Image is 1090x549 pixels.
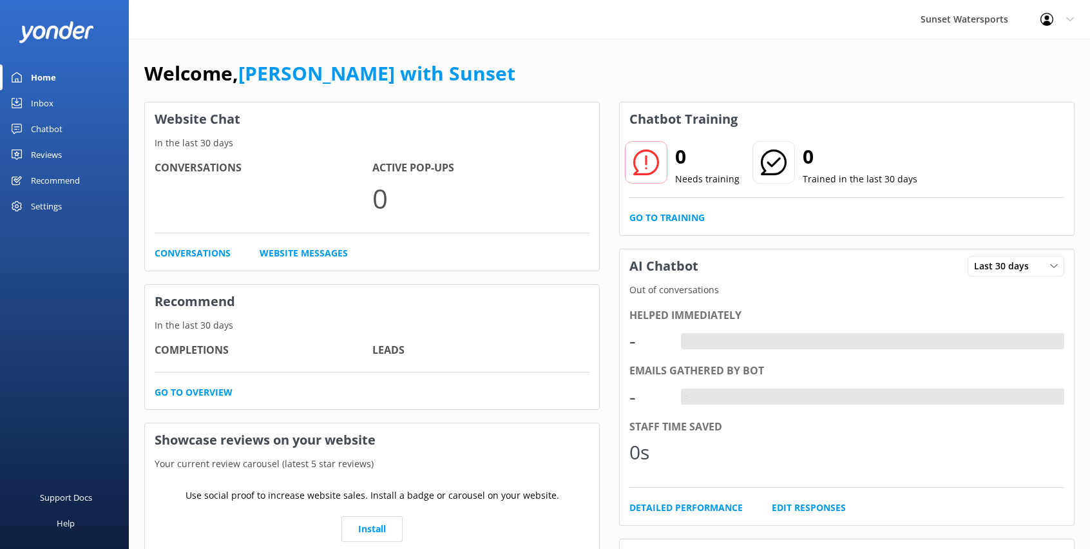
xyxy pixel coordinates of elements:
div: Chatbot [31,116,62,142]
p: Trained in the last 30 days [803,172,917,186]
p: Your current review carousel (latest 5 star reviews) [145,457,599,471]
div: - [629,325,668,356]
a: Install [341,516,403,542]
h4: Conversations [155,160,372,177]
a: [PERSON_NAME] with Sunset [238,60,515,86]
h4: Completions [155,342,372,359]
a: Website Messages [260,246,348,260]
div: Home [31,64,56,90]
img: yonder-white-logo.png [19,21,93,43]
h4: Leads [372,342,590,359]
h3: Recommend [145,285,599,318]
p: Out of conversations [620,283,1074,297]
p: 0 [372,177,590,220]
a: Go to Training [629,211,705,225]
h2: 0 [675,141,740,172]
p: In the last 30 days [145,318,599,332]
div: - [681,389,691,405]
a: Edit Responses [772,501,846,515]
p: Use social proof to increase website sales. Install a badge or carousel on your website. [186,488,559,503]
p: Needs training [675,172,740,186]
div: Staff time saved [629,419,1064,436]
a: Go to overview [155,385,233,400]
div: Help [57,510,75,536]
p: In the last 30 days [145,136,599,150]
div: Helped immediately [629,307,1064,324]
h2: 0 [803,141,917,172]
h4: Active Pop-ups [372,160,590,177]
div: 0s [629,437,668,468]
a: Detailed Performance [629,501,743,515]
div: Emails gathered by bot [629,363,1064,380]
div: Reviews [31,142,62,168]
h3: Showcase reviews on your website [145,423,599,457]
h3: Website Chat [145,102,599,136]
div: - [681,333,691,350]
div: Recommend [31,168,80,193]
h1: Welcome, [144,58,515,89]
div: Support Docs [40,485,92,510]
div: - [629,381,668,412]
span: Last 30 days [974,259,1037,273]
h3: Chatbot Training [620,102,747,136]
div: Inbox [31,90,53,116]
h3: AI Chatbot [620,249,708,283]
a: Conversations [155,246,231,260]
div: Settings [31,193,62,219]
